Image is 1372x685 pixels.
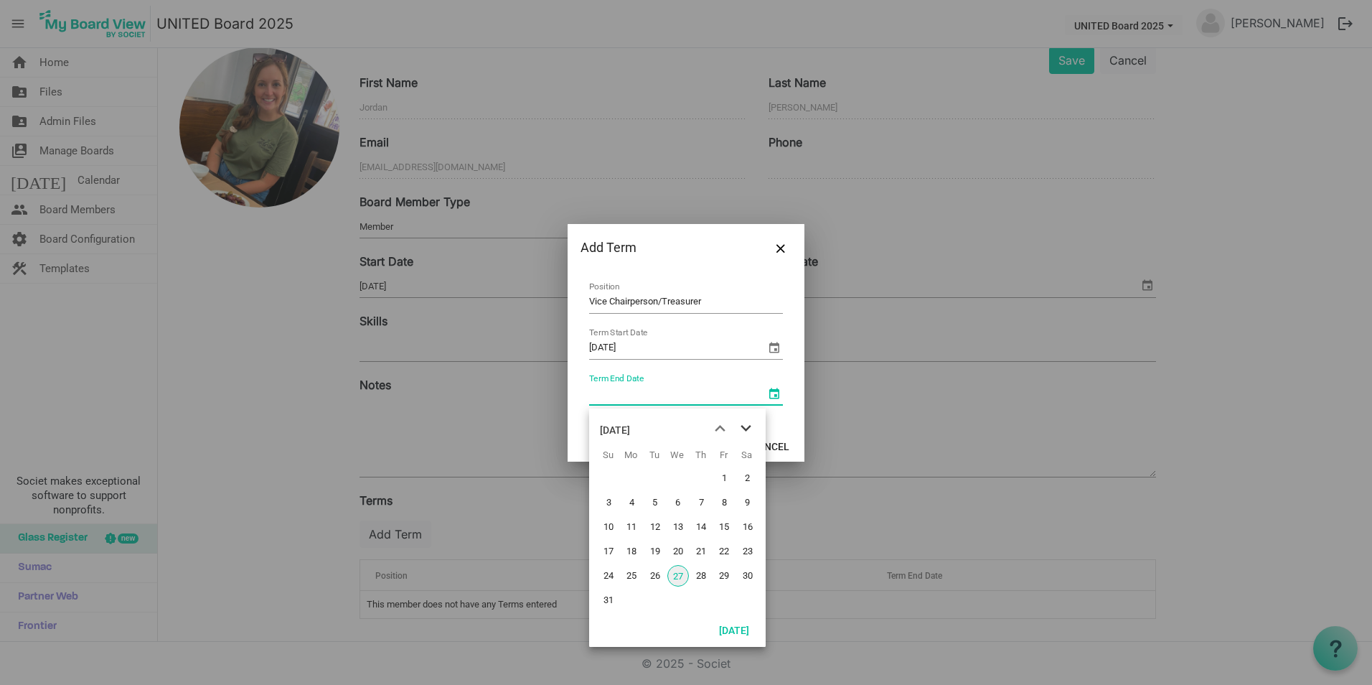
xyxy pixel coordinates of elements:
button: next month [733,416,758,442]
th: Th [689,444,712,466]
span: Sunday, August 17, 2025 [598,541,619,562]
th: Mo [619,444,642,466]
span: Friday, August 8, 2025 [713,492,735,513]
span: Saturday, August 23, 2025 [737,541,758,562]
button: Today [710,620,758,640]
span: Friday, August 15, 2025 [713,516,735,538]
span: select [766,385,783,402]
span: Monday, August 18, 2025 [621,541,642,562]
th: Fr [712,444,735,466]
button: Close [770,237,791,258]
span: select [766,339,783,356]
span: Tuesday, August 26, 2025 [644,565,666,587]
span: Monday, August 25, 2025 [621,565,642,587]
span: Wednesday, August 27, 2025 [667,565,689,587]
button: Cancel [742,436,799,456]
span: Sunday, August 10, 2025 [598,516,619,538]
div: Dialog edit [568,224,804,462]
span: Wednesday, August 13, 2025 [667,516,689,538]
th: Tu [643,444,666,466]
span: Thursday, August 14, 2025 [690,516,712,538]
span: Saturday, August 16, 2025 [737,516,758,538]
span: Wednesday, August 6, 2025 [667,492,689,513]
span: Friday, August 22, 2025 [713,541,735,562]
span: Saturday, August 9, 2025 [737,492,758,513]
span: Wednesday, August 20, 2025 [667,541,689,562]
th: We [666,444,689,466]
span: Thursday, August 28, 2025 [690,565,712,587]
span: Friday, August 29, 2025 [713,565,735,587]
button: previous month [707,416,733,442]
span: Friday, August 1, 2025 [713,467,735,489]
div: title [600,416,630,444]
span: Thursday, August 7, 2025 [690,492,712,513]
div: Add Term [581,237,749,258]
span: Tuesday, August 19, 2025 [644,541,666,562]
th: Su [596,444,619,466]
span: Sunday, August 24, 2025 [598,565,619,587]
span: Tuesday, August 5, 2025 [644,492,666,513]
span: Sunday, August 3, 2025 [598,492,619,513]
span: Sunday, August 31, 2025 [598,590,619,611]
span: Saturday, August 30, 2025 [737,565,758,587]
span: Monday, August 11, 2025 [621,516,642,538]
th: Sa [736,444,758,466]
span: Tuesday, August 12, 2025 [644,516,666,538]
span: Monday, August 4, 2025 [621,492,642,513]
span: Saturday, August 2, 2025 [737,467,758,489]
td: Wednesday, August 27, 2025 [666,564,689,588]
span: Thursday, August 21, 2025 [690,541,712,562]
